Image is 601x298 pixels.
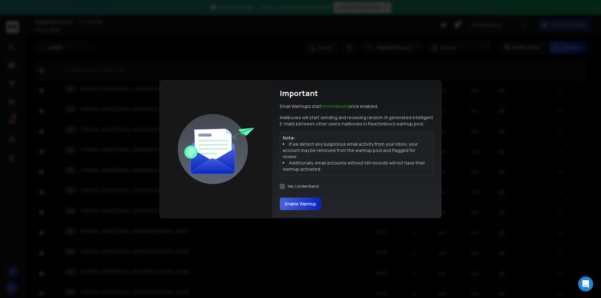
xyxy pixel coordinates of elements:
[578,276,593,291] div: Open Intercom Messenger
[287,184,319,189] label: Yes, I understand
[323,103,348,109] span: Immediately
[283,141,431,160] li: If we detect any suspicious email activity from your inbox, your account may be removed from the ...
[280,114,434,127] p: Mailboxes will start sending and receiving random AI generated intelligent E-mails between other ...
[280,198,321,210] button: Enable Warmup
[280,103,378,109] p: Email Warmups start once enabled.
[283,160,431,172] li: Additionally, email accounts without MX records will not have their warmup activated.
[283,135,431,141] p: Note:
[280,88,318,98] h1: Important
